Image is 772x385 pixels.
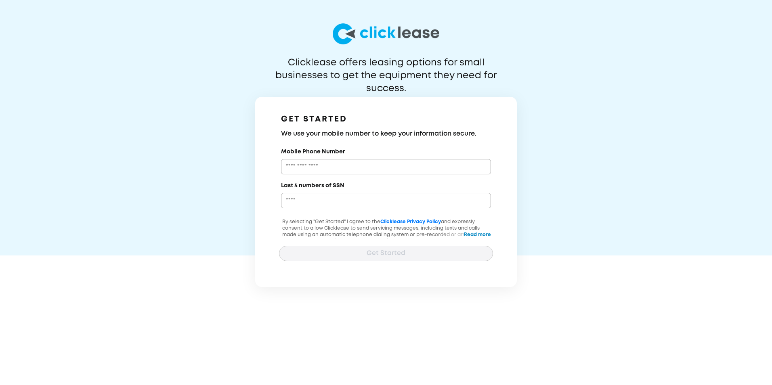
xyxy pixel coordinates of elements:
a: Clicklease Privacy Policy [380,220,441,224]
h3: We use your mobile number to keep your information secure. [281,129,491,139]
button: Get Started [279,246,493,261]
label: Last 4 numbers of SSN [281,182,344,190]
img: logo-larg [333,23,439,44]
label: Mobile Phone Number [281,148,345,156]
h1: GET STARTED [281,113,491,126]
p: Clicklease offers leasing options for small businesses to get the equipment they need for success. [256,56,516,82]
p: By selecting "Get Started" I agree to the and expressly consent to allow Clicklease to send servi... [279,219,493,257]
